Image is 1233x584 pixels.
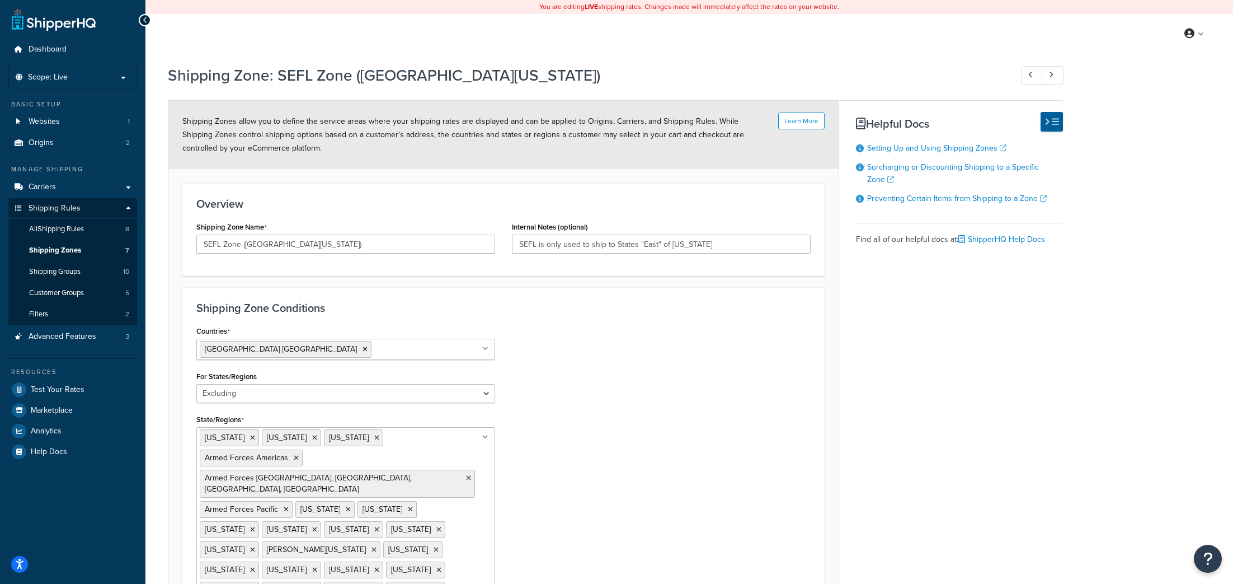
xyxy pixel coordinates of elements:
span: Origins [29,138,54,148]
span: 8 [125,225,129,234]
span: Test Your Rates [31,385,84,395]
span: [PERSON_NAME][US_STATE] [267,544,366,555]
span: [US_STATE] [329,564,369,576]
div: Manage Shipping [8,165,137,174]
a: Carriers [8,177,137,198]
a: Marketplace [8,400,137,421]
h1: Shipping Zone: SEFL Zone ([GEOGRAPHIC_DATA][US_STATE]) [168,64,1000,86]
a: Previous Record [1021,66,1043,85]
span: 5 [125,288,129,298]
a: Test Your Rates [8,380,137,400]
span: Scope: Live [28,73,68,82]
li: Shipping Zones [8,240,137,261]
button: Open Resource Center [1194,545,1222,573]
span: [US_STATE] [205,524,244,535]
span: 2 [126,138,130,148]
span: [GEOGRAPHIC_DATA] [GEOGRAPHIC_DATA] [205,343,357,355]
li: Origins [8,133,137,153]
span: Marketplace [31,406,73,415]
span: Carriers [29,183,56,192]
span: Help Docs [31,447,67,457]
a: AllShipping Rules8 [8,219,137,240]
span: Armed Forces [GEOGRAPHIC_DATA], [GEOGRAPHIC_DATA], [GEOGRAPHIC_DATA], [GEOGRAPHIC_DATA] [205,472,412,495]
a: Customer Groups5 [8,283,137,303]
span: [US_STATE] [205,544,244,555]
li: Advanced Features [8,326,137,347]
a: Preventing Certain Items from Shipping to a Zone [867,193,1047,204]
a: Websites1 [8,111,137,132]
h3: Helpful Docs [856,118,1063,130]
a: Help Docs [8,442,137,462]
label: State/Regions [196,415,244,424]
span: [US_STATE] [388,544,428,555]
a: Surcharging or Discounting Shipping to a Specific Zone [867,161,1039,185]
span: 2 [125,310,129,319]
a: Advanced Features3 [8,326,137,347]
h3: Shipping Zone Conditions [196,302,811,314]
span: Dashboard [29,45,67,54]
span: 3 [126,332,130,342]
span: Armed Forces Americas [205,452,288,464]
span: 10 [123,267,129,277]
div: Basic Setup [8,100,137,109]
span: [US_STATE] [391,524,431,535]
span: 1 [128,117,130,127]
span: Analytics [31,427,62,436]
button: Learn More [778,113,825,129]
a: Analytics [8,421,137,441]
label: Internal Notes (optional) [512,223,588,231]
li: Customer Groups [8,283,137,303]
a: Dashboard [8,39,137,60]
span: Armed Forces Pacific [205,503,278,515]
span: Filters [29,310,48,319]
a: Setting Up and Using Shipping Zones [867,142,1006,154]
a: Shipping Groups10 [8,261,137,282]
div: Find all of our helpful docs at: [856,223,1063,247]
span: [US_STATE] [205,432,244,443]
span: [US_STATE] [300,503,340,515]
span: Customer Groups [29,288,84,298]
a: ShipperHQ Help Docs [958,233,1045,245]
a: Origins2 [8,133,137,153]
span: All Shipping Rules [29,225,84,234]
span: 7 [125,246,129,255]
div: Resources [8,367,137,377]
span: [US_STATE] [329,432,369,443]
span: Advanced Features [29,332,96,342]
li: Filters [8,304,137,325]
span: Shipping Groups [29,267,81,277]
span: [US_STATE] [363,503,402,515]
span: [US_STATE] [267,432,307,443]
h3: Overview [196,198,811,210]
span: [US_STATE] [267,564,307,576]
a: Shipping Rules [8,198,137,219]
label: For States/Regions [196,372,257,381]
label: Shipping Zone Name [196,223,267,232]
span: [US_STATE] [329,524,369,535]
label: Countries [196,327,230,336]
span: [US_STATE] [391,564,431,576]
li: Shipping Groups [8,261,137,282]
span: Shipping Zones [29,246,81,255]
button: Hide Help Docs [1041,112,1063,132]
b: LIVE [585,2,598,12]
span: [US_STATE] [205,564,244,576]
span: Websites [29,117,60,127]
span: Shipping Rules [29,204,81,213]
span: [US_STATE] [267,524,307,535]
li: Websites [8,111,137,132]
span: Shipping Zones allow you to define the service areas where your shipping rates are displayed and ... [182,115,744,154]
a: Filters2 [8,304,137,325]
li: Shipping Rules [8,198,137,326]
a: Next Record [1042,66,1063,85]
a: Shipping Zones7 [8,240,137,261]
